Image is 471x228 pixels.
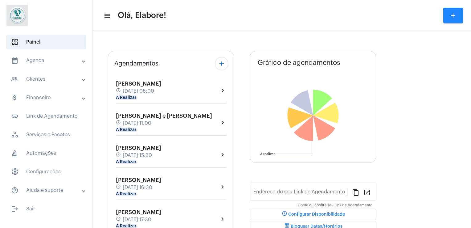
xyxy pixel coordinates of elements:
[116,95,137,100] mat-chip: A Realizar
[11,57,18,64] mat-icon: sidenav icon
[118,11,166,20] span: Olá, Elabore!
[116,128,137,132] mat-chip: A Realizar
[6,35,86,49] span: Painel
[123,120,151,126] span: [DATE] 11:00
[114,60,158,67] span: Agendamentos
[6,109,86,124] span: Link de Agendamento
[11,94,82,101] mat-panel-title: Financeiro
[123,217,151,222] span: [DATE] 17:30
[116,145,161,151] span: [PERSON_NAME]
[5,3,30,28] img: 4c6856f8-84c7-1050-da6c-cc5081a5dbaf.jpg
[116,209,161,215] span: [PERSON_NAME]
[352,188,359,196] mat-icon: content_copy
[6,201,86,216] span: Sair
[218,60,225,67] mat-icon: add
[258,59,340,66] span: Gráfico de agendamentos
[4,90,92,105] mat-expansion-panel-header: sidenav iconFinanceiro
[11,38,18,46] span: sidenav icon
[116,184,121,191] mat-icon: schedule
[116,120,121,127] mat-icon: schedule
[4,53,92,68] mat-expansion-panel-header: sidenav iconAgenda
[123,185,152,190] span: [DATE] 16:30
[11,75,18,83] mat-icon: sidenav icon
[4,183,92,198] mat-expansion-panel-header: sidenav iconAjuda e suporte
[11,131,18,138] span: sidenav icon
[219,119,226,126] mat-icon: chevron_right
[219,151,226,158] mat-icon: chevron_right
[6,146,86,161] span: Automações
[116,113,212,119] span: [PERSON_NAME] e [PERSON_NAME]
[219,87,226,94] mat-icon: chevron_right
[123,153,152,158] span: [DATE] 15:30
[6,164,86,179] span: Configurações
[11,205,18,213] mat-icon: sidenav icon
[116,216,121,223] mat-icon: schedule
[298,203,372,208] mat-hint: Copie ou confira seu Link de Agendamento
[253,190,347,196] input: Link
[11,75,82,83] mat-panel-title: Clientes
[116,160,137,164] mat-chip: A Realizar
[123,88,154,94] span: [DATE] 08:00
[116,88,121,95] mat-icon: schedule
[11,187,82,194] mat-panel-title: Ajuda e suporte
[11,187,18,194] mat-icon: sidenav icon
[116,192,137,196] mat-chip: A Realizar
[449,12,457,19] mat-icon: add
[11,94,18,101] mat-icon: sidenav icon
[11,57,82,64] mat-panel-title: Agenda
[116,81,161,87] span: [PERSON_NAME]
[260,152,275,156] text: A realizar
[104,12,110,19] mat-icon: sidenav icon
[6,127,86,142] span: Serviços e Pacotes
[116,152,121,159] mat-icon: schedule
[11,112,18,120] mat-icon: sidenav icon
[11,150,18,157] span: sidenav icon
[4,72,92,87] mat-expansion-panel-header: sidenav iconClientes
[11,168,18,175] span: sidenav icon
[281,211,288,218] mat-icon: schedule
[219,183,226,191] mat-icon: chevron_right
[363,188,371,196] mat-icon: open_in_new
[250,209,376,220] button: Configurar Disponibilidade
[219,215,226,223] mat-icon: chevron_right
[116,177,161,183] span: [PERSON_NAME]
[281,212,345,217] span: Configurar Disponibilidade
